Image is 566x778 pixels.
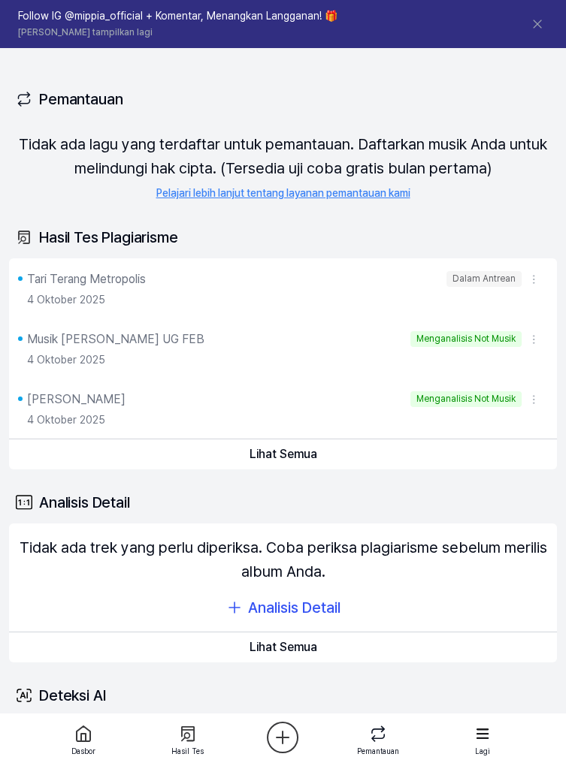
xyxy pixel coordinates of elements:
[250,640,317,654] font: Lihat Semua
[9,632,557,662] button: Lihat Semua
[27,330,522,348] a: Musik [PERSON_NAME] UG FEBMenganalisis Not Musik
[20,538,547,580] font: Tidak ada trek yang perlu diperiksa. Coba periksa plagiarisme sebelum merilis album Anda.
[9,447,557,461] a: Lihat Semua
[351,716,405,761] a: Pemantauan
[39,90,123,108] font: Pemantauan
[171,746,204,755] font: Hasil Tes
[248,599,341,617] font: Analisis Detail
[27,270,522,288] a: Tari Terang MetropolisDalam Antrean
[39,228,178,246] font: Hasil Tes Plagiarisme
[71,746,95,755] font: Dasbor
[27,391,522,409] a: [PERSON_NAME]Menganalisis Not Musik
[225,596,341,620] button: Analisis Detail
[18,26,153,39] button: [PERSON_NAME] tampilkan lagi
[27,272,146,286] font: Tari Terang Metropolis
[9,439,557,469] button: Lihat Semua
[156,186,410,201] a: Pelajari lebih lanjut tentang layanan pemantauan kami
[452,273,516,284] font: Dalam Antrean
[161,716,215,761] a: Hasil Tes
[156,187,410,199] font: Pelajari lebih lanjut tentang layanan pemantauan kami
[18,10,337,22] font: Follow IG @mippia_official + Komentar, Menangkan Langganan! 🎁
[39,686,105,704] font: Deteksi AI
[27,414,105,426] font: 4 Oktober 2025
[39,493,130,511] font: Analisis Detail
[357,746,399,755] font: Pemantauan
[56,716,110,761] a: Dasbor
[19,135,547,177] font: Tidak ada lagu yang terdaftar untuk pemantauan. Daftarkan musik Anda untuk melindungi hak cipta. ...
[18,27,153,38] font: [PERSON_NAME] tampilkan lagi
[416,394,516,404] font: Menganalisis Not Musik
[250,447,317,461] font: Lihat Semua
[475,746,490,755] font: Lagi
[456,716,510,761] a: Lagi
[27,392,126,406] font: [PERSON_NAME]
[9,640,557,654] a: Lihat Semua
[27,332,204,346] font: Musik [PERSON_NAME] UG FEB
[27,354,105,366] font: 4 Oktober 2025
[27,294,105,306] font: 4 Oktober 2025
[416,333,516,344] font: Menganalisis Not Musik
